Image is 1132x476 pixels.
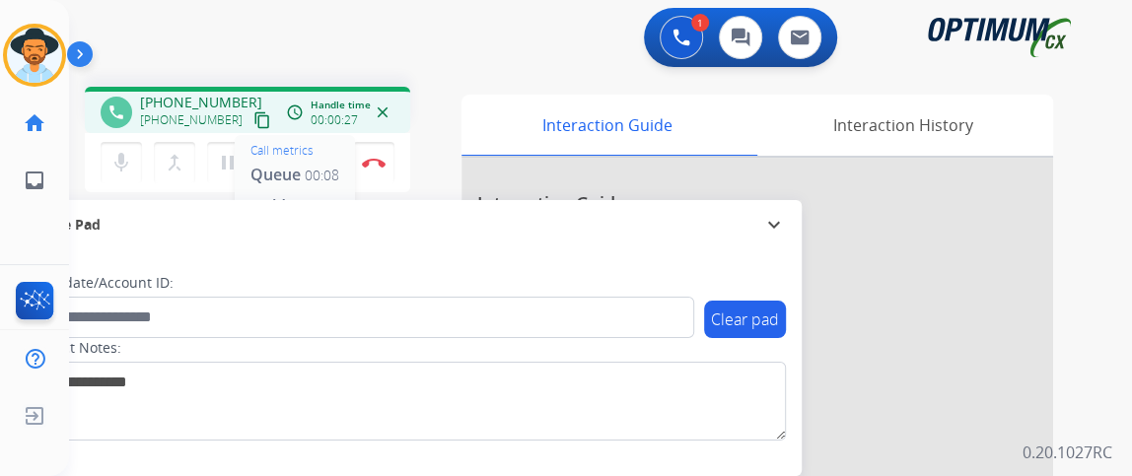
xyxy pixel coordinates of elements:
[140,112,243,128] span: [PHONE_NUMBER]
[109,151,133,174] mat-icon: mic
[1023,441,1112,464] p: 0.20.1027RC
[163,151,186,174] mat-icon: merge_type
[250,164,301,185] span: Queue
[26,273,174,293] label: Candidate/Account ID:
[25,338,121,358] label: Contact Notes:
[704,301,786,338] button: Clear pad
[461,95,752,156] div: Interaction Guide
[762,213,786,237] mat-icon: expand_more
[290,197,324,216] span: 00:00
[752,95,1053,156] div: Interaction History
[311,98,371,112] span: Handle time
[374,103,391,121] mat-icon: close
[140,93,262,112] span: [PHONE_NUMBER]
[305,166,339,184] span: 00:08
[286,103,304,121] mat-icon: access_time
[362,158,386,168] img: control
[250,195,286,217] span: Hold
[691,14,709,32] div: 1
[23,169,46,192] mat-icon: inbox
[23,111,46,135] mat-icon: home
[107,103,125,121] mat-icon: phone
[253,111,271,129] mat-icon: content_copy
[216,151,240,174] mat-icon: pause
[235,143,355,159] p: Call metrics
[7,28,62,83] img: avatar
[311,112,358,128] span: 00:00:27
